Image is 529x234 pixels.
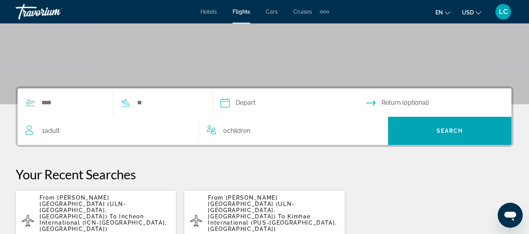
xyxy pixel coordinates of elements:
[40,195,55,201] span: From
[266,9,278,15] a: Cars
[388,117,511,145] button: Search
[366,89,512,117] button: Select return date
[208,213,337,232] span: Kimhae International (PUS-[GEOGRAPHIC_DATA], [GEOGRAPHIC_DATA])
[16,166,513,182] p: Your Recent Searches
[42,125,60,136] span: 1
[40,213,167,232] span: Incheon International (ICN-[GEOGRAPHIC_DATA], [GEOGRAPHIC_DATA])
[435,7,450,18] button: Change language
[208,195,295,220] span: [PERSON_NAME][GEOGRAPHIC_DATA] (ULN-[GEOGRAPHIC_DATA], [GEOGRAPHIC_DATA])
[498,203,523,228] iframe: Button to launch messaging window
[18,88,511,145] div: Search widget
[220,89,366,117] button: Select depart date
[18,117,388,145] button: Travelers: 1 adult, 0 children
[200,9,217,15] a: Hotels
[435,9,443,16] span: en
[208,195,224,201] span: From
[110,213,117,220] span: To
[45,127,60,134] span: Adult
[293,9,312,15] a: Cruises
[233,9,250,15] a: Flights
[437,128,463,134] span: Search
[40,195,126,220] span: [PERSON_NAME][GEOGRAPHIC_DATA] (ULN-[GEOGRAPHIC_DATA], [GEOGRAPHIC_DATA])
[227,127,250,134] span: Children
[320,5,329,18] button: Extra navigation items
[462,7,481,18] button: Change currency
[381,97,429,108] span: Return (optional)
[499,8,508,16] span: LC
[462,9,474,16] span: USD
[278,213,285,220] span: To
[493,4,513,20] button: User Menu
[16,2,94,22] a: Travorium
[223,125,250,136] span: 0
